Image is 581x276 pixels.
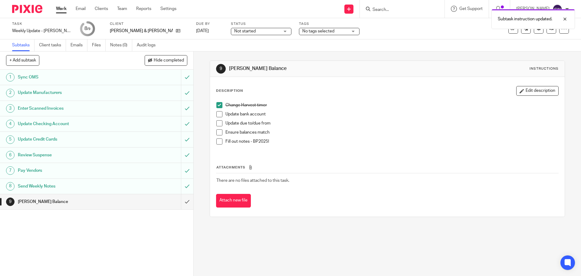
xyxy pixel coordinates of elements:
h1: Update Checking Account [18,119,123,128]
div: Weekly Update - Browning [12,28,73,34]
a: Audit logs [137,39,160,51]
span: Attachments [216,166,245,169]
h1: Enter Scanned Invoices [18,104,123,113]
p: Change Harvest timer [225,102,558,108]
div: 4 [6,120,15,128]
p: Ensure balances match [225,129,558,135]
label: Client [110,22,189,26]
a: Subtasks [12,39,34,51]
img: svg%3E [553,4,562,14]
label: Task [12,22,73,26]
a: Notes (0) [110,39,132,51]
h1: Review Suspense [18,151,123,160]
a: Emails [71,39,87,51]
h1: [PERSON_NAME] Balance [229,65,400,72]
h1: Update Credit Cards [18,135,123,144]
div: 6 [6,151,15,159]
p: Fill out notes - BP2025! [225,138,558,145]
a: Client tasks [39,39,66,51]
div: 7 [6,166,15,175]
a: Clients [95,6,108,12]
div: Weekly Update - [PERSON_NAME] [12,28,73,34]
div: 1 [6,73,15,81]
div: 8 [6,182,15,191]
div: 3 [6,104,15,113]
div: 9 [216,64,226,74]
h1: Update Manufacturers [18,88,123,97]
h1: Sync OMS [18,73,123,82]
div: 9 [6,198,15,206]
p: Subtask instruction updated. [498,16,552,22]
p: Update due to/due from [225,120,558,126]
a: Files [92,39,106,51]
label: Due by [196,22,223,26]
button: + Add subtask [6,55,39,65]
div: Instructions [530,66,559,71]
a: Team [117,6,127,12]
a: Work [56,6,67,12]
div: 2 [6,89,15,97]
h1: Send Weekly Notes [18,182,123,191]
button: Edit description [516,86,559,96]
h1: [PERSON_NAME] Balance [18,197,123,206]
p: [PERSON_NAME] & [PERSON_NAME] [110,28,173,34]
span: [DATE] [196,29,209,33]
p: Description [216,88,243,93]
img: Pixie [12,5,42,13]
h1: Pay Vendors [18,166,123,175]
div: 5 [6,135,15,144]
div: 8 [84,25,90,32]
span: Hide completed [154,58,184,63]
small: /9 [87,27,90,31]
a: Email [76,6,86,12]
span: Not started [234,29,256,33]
button: Attach new file [216,194,251,208]
label: Status [231,22,291,26]
span: No tags selected [302,29,334,33]
button: Hide completed [145,55,187,65]
a: Reports [136,6,151,12]
span: There are no files attached to this task. [216,178,289,183]
p: Update bank account [225,111,558,117]
a: Settings [160,6,176,12]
